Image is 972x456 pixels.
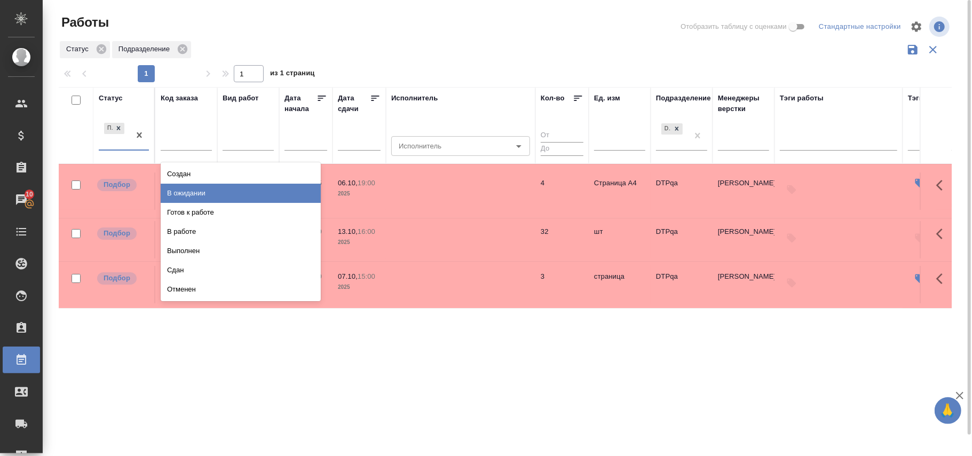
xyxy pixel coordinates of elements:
div: Выполнен [161,241,321,261]
button: Сбросить фильтры [923,40,943,60]
span: Работы [59,14,109,31]
span: Отобразить таблицу с оценками [681,21,787,32]
div: Кол-во [541,93,565,104]
span: из 1 страниц [270,67,315,82]
button: Добавить тэги [908,226,931,250]
div: Подбор [104,123,113,134]
p: 16:00 [358,227,375,235]
td: шт [589,221,651,258]
p: Подбор [104,179,130,190]
button: 🙏 [935,397,961,424]
div: Создан [161,164,321,184]
div: Можно подбирать исполнителей [96,271,149,286]
td: 4 [535,172,589,210]
div: Исполнитель [391,93,438,104]
div: DTPqa [661,123,671,135]
button: Здесь прячутся важные кнопки [930,266,955,292]
div: Подразделение [656,93,711,104]
td: DTPqa [651,266,713,303]
p: 15:00 [358,272,375,280]
p: 07.10, [338,272,358,280]
div: Статус [60,41,110,58]
input: До [541,142,583,155]
button: Open [511,139,526,154]
td: DTPqa [651,221,713,258]
div: Сдан [161,261,321,280]
div: Можно подбирать исполнителей [96,226,149,241]
div: Код заказа [161,93,198,104]
p: 2025 [338,282,381,293]
div: Можно подбирать исполнителей [96,178,149,192]
p: Статус [66,44,92,54]
p: Подбор [104,228,130,239]
div: Статус [99,93,123,104]
div: split button [816,19,904,35]
button: Добавить тэги [780,271,803,295]
div: Тэги работы [780,93,824,104]
div: DTPqa [660,122,684,136]
div: Готов к работе [161,203,321,222]
td: 32 [535,221,589,258]
div: Ед. изм [594,93,620,104]
button: Здесь прячутся важные кнопки [930,221,955,247]
span: 🙏 [939,399,957,422]
span: 10 [19,189,39,200]
p: 06.10, [338,179,358,187]
td: DTPqa [651,172,713,210]
p: Подбор [104,273,130,284]
button: Добавить тэги [780,178,803,201]
div: Дата начала [285,93,317,114]
button: Добавить тэги [780,226,803,250]
p: 19:00 [358,179,375,187]
div: Вид работ [223,93,259,104]
p: [PERSON_NAME] [718,178,769,188]
p: 2025 [338,237,381,248]
td: страница [589,266,651,303]
p: [PERSON_NAME] [718,271,769,282]
p: Подразделение [118,44,173,54]
div: Менеджеры верстки [718,93,769,114]
span: Настроить таблицу [904,14,929,40]
button: Изменить тэги [908,171,931,195]
a: 10 [3,186,40,213]
button: Здесь прячутся важные кнопки [930,172,955,198]
div: Дата сдачи [338,93,370,114]
p: 13.10, [338,227,358,235]
div: Тэги заказа [908,93,948,104]
p: 2025 [338,188,381,199]
div: В работе [161,222,321,241]
td: Страница А4 [589,172,651,210]
td: 3 [535,266,589,303]
span: Посмотреть информацию [929,17,952,37]
input: От [541,129,583,143]
div: Отменен [161,280,321,299]
div: Подразделение [112,41,191,58]
p: [PERSON_NAME] [718,226,769,237]
button: Изменить тэги [908,267,931,290]
button: Сохранить фильтры [903,40,923,60]
div: В ожидании [161,184,321,203]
